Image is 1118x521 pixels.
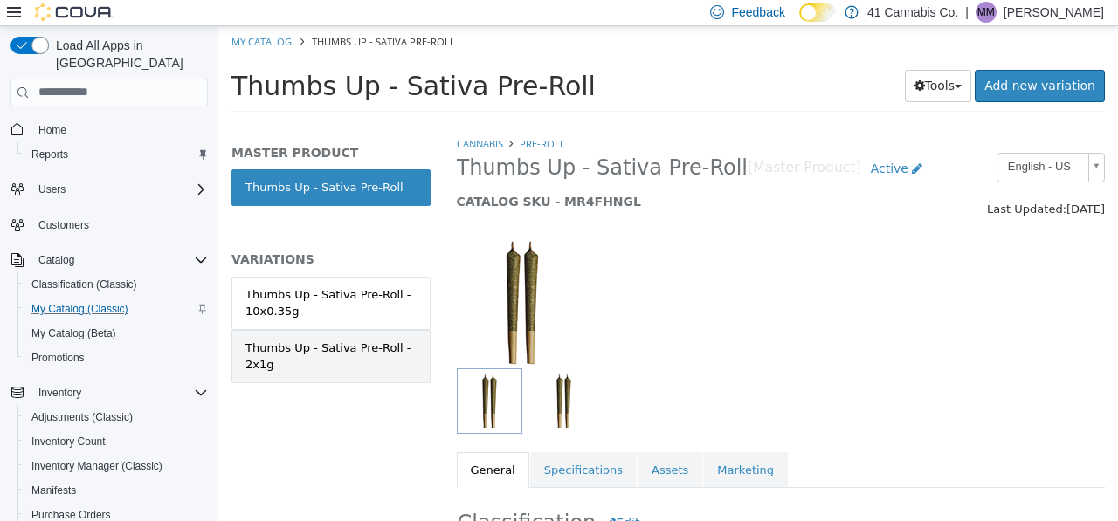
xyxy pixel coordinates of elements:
[769,176,848,189] span: Last Updated:
[529,135,643,149] small: [Master Product]
[3,117,215,142] button: Home
[31,351,85,365] span: Promotions
[24,456,169,476] a: Inventory Manager (Classic)
[24,274,208,295] span: Classification (Classic)
[13,9,73,22] a: My Catalog
[3,248,215,272] button: Catalog
[31,120,73,141] a: Home
[17,142,215,167] button: Reports
[3,177,215,202] button: Users
[31,326,116,340] span: My Catalog (Beta)
[24,456,208,476] span: Inventory Manager (Classic)
[24,407,140,428] a: Adjustments (Classic)
[24,347,208,368] span: Promotions
[377,481,431,513] button: Edit
[239,481,887,513] h2: Classification
[238,168,718,183] h5: CATALOG SKU - MR4FHNGL
[13,119,212,134] h5: MASTER PRODUCT
[238,426,311,463] a: General
[652,135,690,149] span: Active
[24,480,208,501] span: Manifests
[24,431,113,452] a: Inventory Count
[3,212,215,237] button: Customers
[238,128,530,155] span: Thumbs Up - Sativa Pre-Roll
[3,380,215,405] button: Inventory
[38,218,89,232] span: Customers
[31,179,208,200] span: Users
[31,214,208,236] span: Customers
[31,278,137,291] span: Classification (Classic)
[24,274,144,295] a: Classification (Classic)
[731,3,784,21] span: Feedback
[31,302,128,316] span: My Catalog (Classic)
[24,347,92,368] a: Promotions
[27,313,198,347] div: Thumbs Up - Sativa Pre-Roll - 2x1g
[779,127,863,154] span: English - US
[31,382,208,403] span: Inventory
[31,215,96,236] a: Customers
[778,127,887,156] a: English - US
[24,431,208,452] span: Inventory Count
[31,250,81,271] button: Catalog
[238,211,369,342] img: 150
[31,119,208,141] span: Home
[31,179,72,200] button: Users
[31,435,106,449] span: Inventory Count
[17,346,215,370] button: Promotions
[24,407,208,428] span: Adjustments (Classic)
[38,253,74,267] span: Catalog
[976,2,997,23] div: Matt Morrisey
[17,272,215,297] button: Classification (Classic)
[24,323,123,344] a: My Catalog (Beta)
[799,3,836,22] input: Dark Mode
[31,410,133,424] span: Adjustments (Classic)
[27,260,198,294] div: Thumbs Up - Sativa Pre-Roll - 10x0.35g
[38,182,66,196] span: Users
[24,144,208,165] span: Reports
[419,426,484,463] a: Assets
[93,9,237,22] span: Thumbs Up - Sativa Pre-Roll
[17,297,215,321] button: My Catalog (Classic)
[687,44,754,76] button: Tools
[799,22,800,23] span: Dark Mode
[24,298,135,319] a: My Catalog (Classic)
[13,45,377,75] span: Thumbs Up - Sativa Pre-Roll
[24,144,75,165] a: Reports
[24,480,83,501] a: Manifests
[485,426,569,463] a: Marketing
[49,37,208,72] span: Load All Apps in [GEOGRAPHIC_DATA]
[17,405,215,429] button: Adjustments (Classic)
[24,298,208,319] span: My Catalog (Classic)
[38,386,81,400] span: Inventory
[238,111,285,124] a: Cannabis
[848,176,887,189] span: [DATE]
[965,2,969,23] p: |
[17,321,215,346] button: My Catalog (Beta)
[756,44,887,76] a: Add new variation
[1004,2,1104,23] p: [PERSON_NAME]
[35,3,114,21] img: Cova
[38,123,66,137] span: Home
[312,426,418,463] a: Specifications
[17,478,215,503] button: Manifests
[867,2,958,23] p: 41 Cannabis Co.
[31,483,76,497] span: Manifests
[17,454,215,478] button: Inventory Manager (Classic)
[31,382,88,403] button: Inventory
[31,250,208,271] span: Catalog
[31,459,162,473] span: Inventory Manager (Classic)
[977,2,995,23] span: MM
[13,143,212,180] a: Thumbs Up - Sativa Pre-Roll
[13,225,212,241] h5: VARIATIONS
[31,147,68,161] span: Reports
[24,323,208,344] span: My Catalog (Beta)
[301,111,347,124] a: Pre-Roll
[17,429,215,454] button: Inventory Count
